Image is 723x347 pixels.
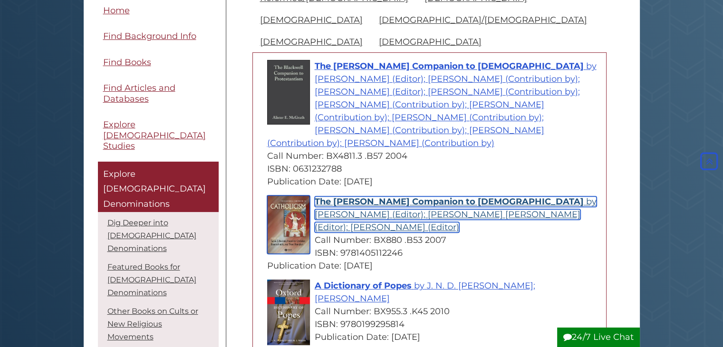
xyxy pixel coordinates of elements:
span: Explore [DEMOGRAPHIC_DATA] Denominations [103,169,206,209]
div: ISBN: 9781405112246 [267,247,601,260]
a: A Dictionary of Popes by J. N. D. [PERSON_NAME]; [PERSON_NAME] [315,280,535,304]
span: A Dictionary of Popes [315,280,412,291]
div: Publication Date: [DATE] [267,175,601,188]
a: Explore [DEMOGRAPHIC_DATA] Studies [98,115,219,157]
a: Dig Deeper into [DEMOGRAPHIC_DATA] Denominations [107,219,196,253]
div: Call Number: BX880 .B53 2007 [267,234,601,247]
a: Back to Top [698,156,721,167]
div: Call Number: BX4811.3 .B57 2004 [267,150,601,163]
span: Home [103,5,130,16]
span: Find Articles and Databases [103,83,175,105]
a: [DEMOGRAPHIC_DATA] [371,31,489,53]
a: Find Articles and Databases [98,78,219,110]
div: ISBN: 9780199295814 [267,318,601,331]
a: [DEMOGRAPHIC_DATA] [252,9,370,31]
span: Find Background Info [103,31,196,42]
span: Explore [DEMOGRAPHIC_DATA] Studies [103,120,206,152]
a: The [PERSON_NAME] Companion to [DEMOGRAPHIC_DATA] by [PERSON_NAME] (Editor); [PERSON_NAME] (Contr... [267,61,597,148]
a: Explore [DEMOGRAPHIC_DATA] Denominations [98,162,219,212]
a: Featured Books for [DEMOGRAPHIC_DATA] Denominations [107,263,196,298]
a: [DEMOGRAPHIC_DATA] [252,31,370,53]
a: The [PERSON_NAME] Companion to [DEMOGRAPHIC_DATA] by [PERSON_NAME] (Editor); [PERSON_NAME] [PERSO... [315,196,597,232]
span: The [PERSON_NAME] Companion to [DEMOGRAPHIC_DATA] [315,61,584,71]
a: Other Books on Cults or New Religious Movements [107,307,198,342]
span: [PERSON_NAME] (Editor); [PERSON_NAME] [PERSON_NAME] (Editor); [PERSON_NAME] (Editor) [315,209,580,232]
span: by [586,61,597,71]
span: by [586,196,597,207]
a: Find Books [98,52,219,73]
div: Call Number: BX955.3 .K45 2010 [267,305,601,318]
span: Find Books [103,57,151,67]
button: 24/7 Live Chat [557,328,640,347]
span: The [PERSON_NAME] Companion to [DEMOGRAPHIC_DATA] [315,196,584,207]
div: ISBN: 0631232788 [267,163,601,175]
span: [PERSON_NAME] (Editor); [PERSON_NAME] (Contribution by); [PERSON_NAME] (Editor); [PERSON_NAME] (C... [267,74,580,148]
div: Publication Date: [DATE] [267,260,601,272]
span: by [414,280,424,291]
a: [DEMOGRAPHIC_DATA]/[DEMOGRAPHIC_DATA] [371,9,595,31]
div: Publication Date: [DATE] [267,331,601,344]
a: Find Background Info [98,26,219,48]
